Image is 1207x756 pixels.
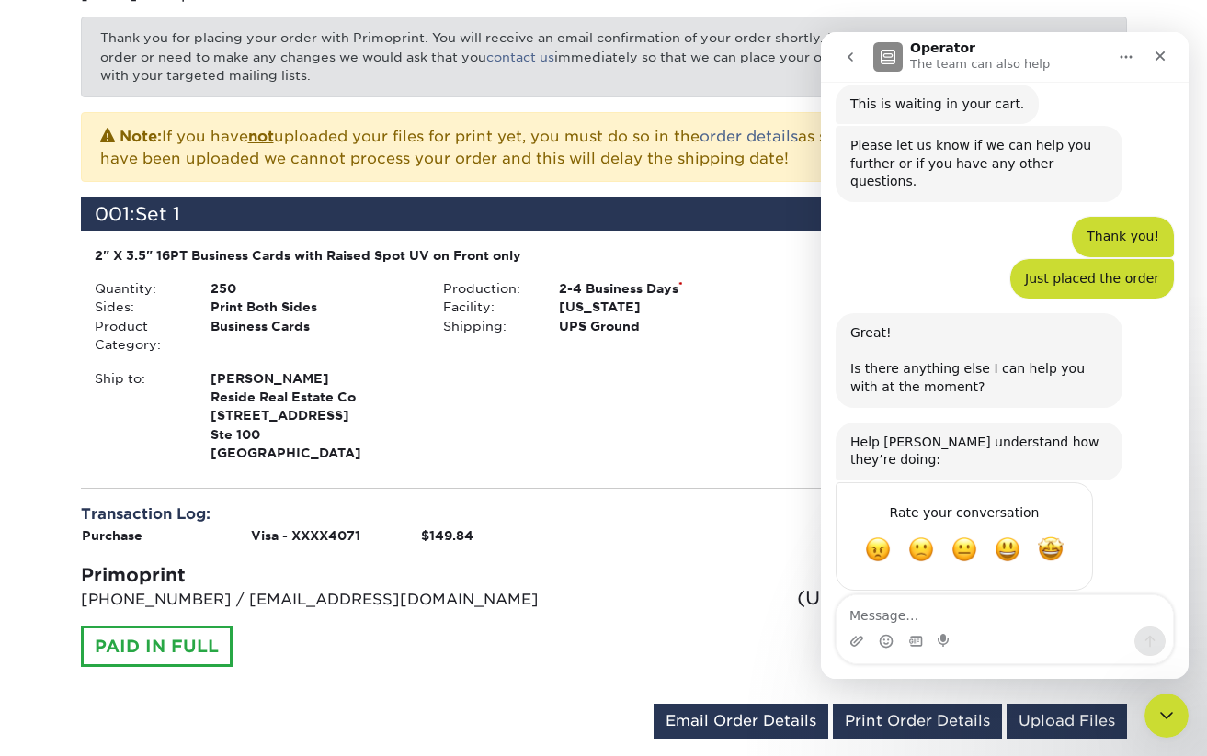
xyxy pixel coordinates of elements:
div: Print Both Sides [197,298,429,316]
a: Email Order Details [654,704,828,739]
span: [STREET_ADDRESS] [211,406,416,424]
span: Ste 100 [211,425,416,444]
strong: Visa - XXXX4071 [251,528,360,543]
b: not [248,128,274,145]
div: [US_STATE] [545,298,778,316]
div: 250 [197,279,429,298]
span: Set 1 [135,203,180,225]
div: Shipping: [429,317,545,335]
a: order details [700,128,798,145]
strong: Purchase [82,528,142,543]
div: Sides: [81,298,197,316]
strong: [GEOGRAPHIC_DATA] [211,369,416,461]
span: Reside Real Estate Co [211,388,416,406]
div: 2" X 3.5" 16PT Business Cards with Raised Spot UV on Front only [95,246,765,265]
a: contact us [486,50,554,64]
p: Thank you for placing your order with Primoprint. You will receive an email confirmation of your ... [81,17,1127,96]
iframe: Intercom live chat [1144,694,1189,738]
div: Primoprint [81,561,590,589]
div: Production: [429,279,545,298]
small: (USD) [797,586,856,609]
div: Product: $142.00 Turnaround: $0.00 Shipping: $7.84 [778,246,1112,302]
div: Ship to: [81,369,197,463]
p: [PHONE_NUMBER] / [EMAIL_ADDRESS][DOMAIN_NAME] [81,589,590,611]
div: UPS Ground [545,317,778,335]
span: [PERSON_NAME] [211,369,416,388]
strong: Note: [120,128,162,145]
div: Subtotal: [604,503,962,531]
div: Facility: [429,298,545,316]
div: 2-4 Business Days [545,279,778,298]
div: Shipping: [604,531,962,559]
a: Print Order Details [833,704,1002,739]
strong: $149.84 [421,528,473,543]
div: Product Category: [81,317,197,355]
div: PAID IN FULL [81,626,233,668]
a: Upload Files [1007,704,1127,739]
iframe: Intercom live chat [821,32,1189,679]
div: 001: [81,197,952,231]
p: If you have uploaded your files for print yet, you must do so in the as soon as possible. Until y... [100,124,1108,170]
div: Business Cards [197,317,429,355]
div: Quantity: [81,279,197,298]
div: Transaction Log: [81,503,590,525]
